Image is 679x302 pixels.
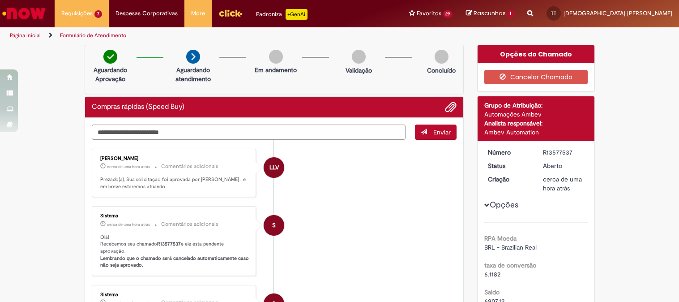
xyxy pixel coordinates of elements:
[445,101,457,113] button: Adicionar anexos
[564,9,672,17] span: [DEMOGRAPHIC_DATA] [PERSON_NAME]
[417,9,441,18] span: Favoritos
[484,70,588,84] button: Cancelar Chamado
[543,175,585,193] div: 29/09/2025 15:03:12
[171,65,215,83] p: Aguardando atendimento
[115,9,178,18] span: Despesas Corporativas
[100,292,249,298] div: Sistema
[443,10,453,18] span: 29
[286,9,307,20] p: +GenAi
[346,66,372,75] p: Validação
[466,9,514,18] a: Rascunhos
[186,50,200,64] img: arrow-next.png
[256,9,307,20] div: Padroniza
[191,9,205,18] span: More
[107,222,150,227] time: 29/09/2025 15:03:24
[107,222,150,227] span: cerca de uma hora atrás
[484,119,588,128] div: Analista responsável:
[92,125,406,140] textarea: Digite sua mensagem aqui...
[269,157,279,178] span: LLV
[543,175,582,192] span: cerca de uma hora atrás
[474,9,506,17] span: Rascunhos
[103,50,117,64] img: check-circle-green.png
[100,234,249,269] p: Olá! Recebemos seu chamado e ele esta pendente aprovação.
[255,65,297,74] p: Em andamento
[484,234,517,242] b: RPA Moeda
[92,103,184,111] h2: Compras rápidas (Speed Buy) Histórico de tíquete
[484,288,500,296] b: Saldo
[94,10,102,18] span: 7
[100,176,249,190] p: Prezado(a), Sua solicitação foi aprovada por [PERSON_NAME] , e em breve estaremos atuando.
[427,66,456,75] p: Concluído
[484,110,588,119] div: Automações Ambev
[107,164,150,169] time: 29/09/2025 15:13:44
[543,161,585,170] div: Aberto
[415,125,457,140] button: Enviar
[269,50,283,64] img: img-circle-grey.png
[484,243,537,251] span: BRL - Brazilian Real
[10,32,41,39] a: Página inicial
[543,148,585,157] div: R13577537
[61,9,93,18] span: Requisições
[264,215,284,236] div: System
[100,213,249,219] div: Sistema
[484,128,588,137] div: Ambev Automation
[433,128,451,136] span: Enviar
[7,27,446,44] ul: Trilhas de página
[352,50,366,64] img: img-circle-grey.png
[484,261,536,269] b: taxa de conversão
[481,161,536,170] dt: Status
[481,175,536,184] dt: Criação
[435,50,448,64] img: img-circle-grey.png
[89,65,132,83] p: Aguardando Aprovação
[60,32,126,39] a: Formulário de Atendimento
[484,270,500,278] span: 6.1182
[161,220,218,228] small: Comentários adicionais
[264,157,284,178] div: Leticia Lima Viana
[107,164,150,169] span: cerca de uma hora atrás
[100,156,249,161] div: [PERSON_NAME]
[507,10,514,18] span: 1
[481,148,536,157] dt: Número
[218,6,243,20] img: click_logo_yellow_360x200.png
[543,175,582,192] time: 29/09/2025 15:03:12
[484,101,588,110] div: Grupo de Atribuição:
[551,10,556,16] span: TT
[272,215,276,236] span: S
[161,163,218,170] small: Comentários adicionais
[478,45,594,63] div: Opções do Chamado
[100,255,250,269] b: Lembrando que o chamado será cancelado automaticamente caso não seja aprovado.
[157,241,181,247] b: R13577537
[1,4,47,22] img: ServiceNow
